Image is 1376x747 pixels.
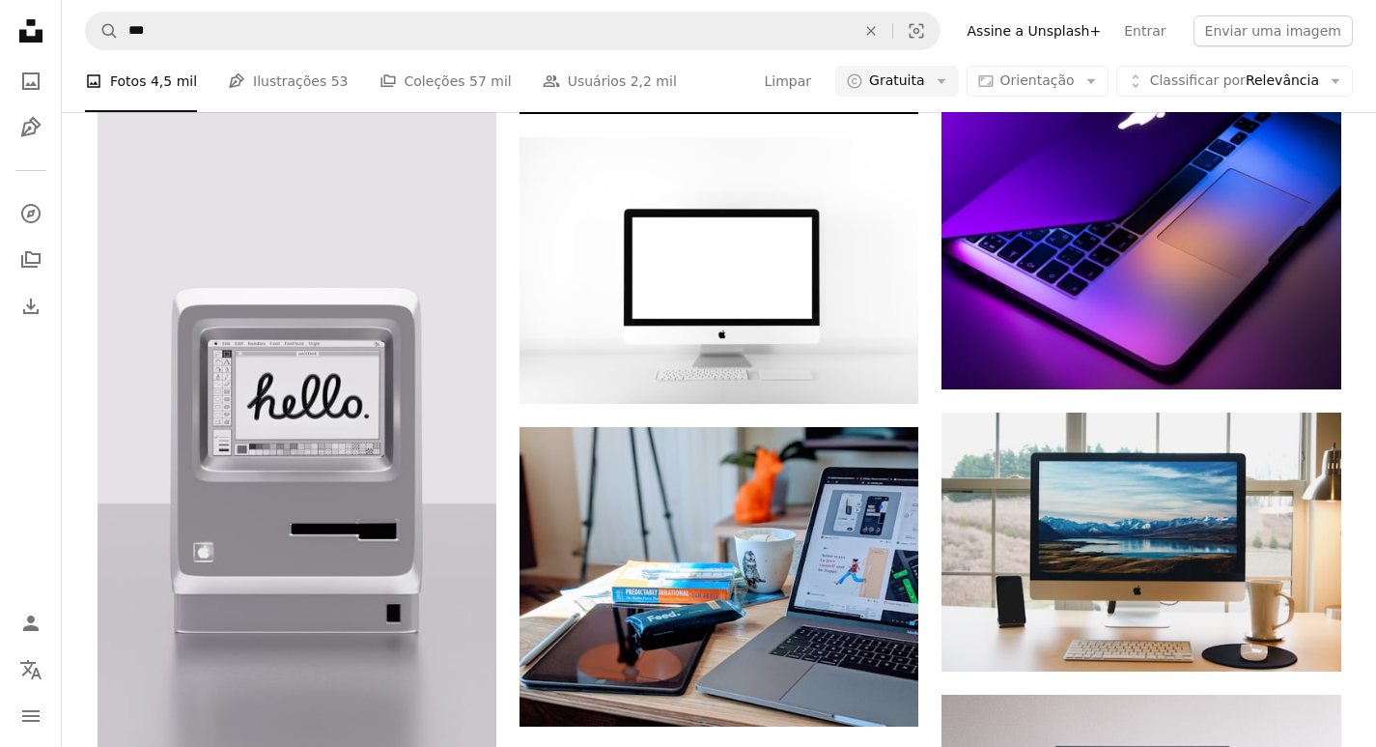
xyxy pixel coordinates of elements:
button: Classificar porRelevância [1116,66,1353,97]
span: Relevância [1150,72,1319,91]
button: Idioma [12,650,50,689]
img: iMac prateado com Apple Magic Keyboard em sufrágio branco [520,137,918,403]
span: Gratuita [869,72,925,91]
a: Entrar / Cadastrar-se [12,604,50,643]
a: Assine a Unsplash+ [956,15,1113,46]
a: Usuários 2,2 mil [543,50,677,112]
a: Ilustrações 53 [228,50,348,112]
button: Orientação [967,66,1109,97]
a: Coleções [12,241,50,279]
a: iMac prateado com Apple Magic Keyboard em sufrágio branco [520,262,918,279]
span: 2,2 mil [631,71,677,92]
a: Coleções 57 mil [379,50,512,112]
span: 57 mil [469,71,512,92]
img: macbook pro ao lado da caneca de cerâmica branca na mesa de madeira marrom [520,427,918,727]
a: MacBook prateado ligeiramente aberto [941,220,1340,238]
button: Enviar uma imagem [1193,15,1353,46]
a: Explorar [12,194,50,233]
button: Limpar [850,13,892,49]
a: Histórico de downloads [12,287,50,326]
a: Ilustrações [12,108,50,147]
img: MacBook prateado ligeiramente aberto [941,70,1340,389]
img: teclado sem fio iMac prateado [941,413,1340,672]
form: Pesquise conteúdo visual em todo o site [85,12,941,50]
span: 53 [331,71,349,92]
a: Fotos [12,62,50,101]
button: Pesquisa visual [893,13,940,49]
a: macbook pro ao lado da caneca de cerâmica branca na mesa de madeira marrom [520,567,918,585]
button: Menu [12,697,50,735]
button: Limpar [764,66,813,97]
button: Pesquise na Unsplash [86,13,119,49]
a: Entrar [1112,15,1177,46]
span: Classificar por [1150,72,1246,88]
a: Início — Unsplash [12,12,50,54]
button: Gratuita [835,66,959,97]
span: Orientação [1000,72,1075,88]
a: dispositivo digital branco em 12 00 [98,451,496,469]
a: teclado sem fio iMac prateado [941,532,1340,550]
